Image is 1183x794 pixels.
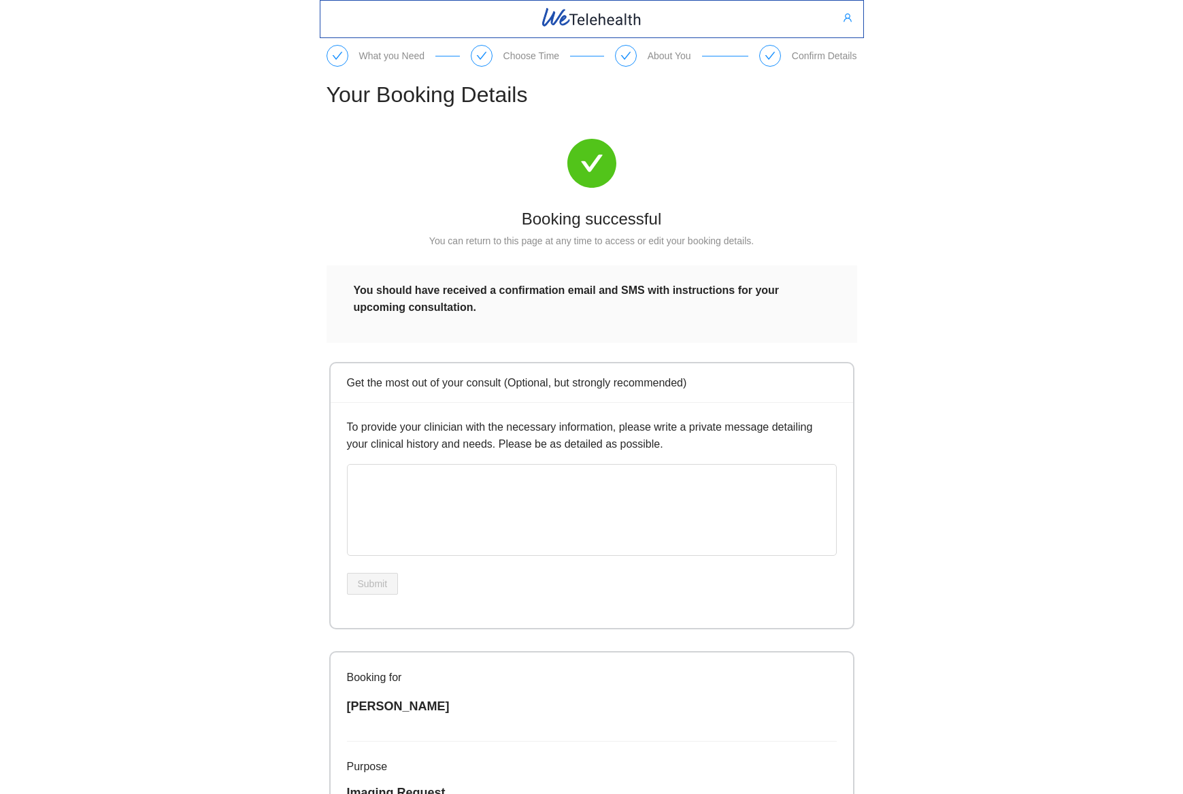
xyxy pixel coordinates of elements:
div: Purpose [347,758,837,775]
div: Confirm Details [792,50,857,61]
span: check-circle [567,139,616,188]
div: Get the most out of your consult (Optional, but strongly recommended) [347,374,837,391]
button: Submit [347,573,399,595]
div: Choose Time [503,50,559,61]
span: user [843,13,852,24]
span: check [476,50,487,61]
button: user [832,7,863,29]
h1: Your Booking Details [327,78,857,112]
span: check [620,50,631,61]
div: You can return to this page at any time to access or edit your booking details. [327,233,857,248]
div: What you Need [359,50,425,61]
div: [PERSON_NAME] [347,697,837,716]
span: check [765,50,776,61]
strong: You should have received a confirmation email and SMS with instructions for your upcoming consult... [354,284,780,313]
span: check [332,50,343,61]
img: WeTelehealth [540,6,643,29]
div: Booking successful [327,204,857,233]
div: About You [648,50,691,61]
p: To provide your clinician with the necessary information, please write a private message detailin... [347,418,837,452]
p: Booking for [347,669,837,686]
